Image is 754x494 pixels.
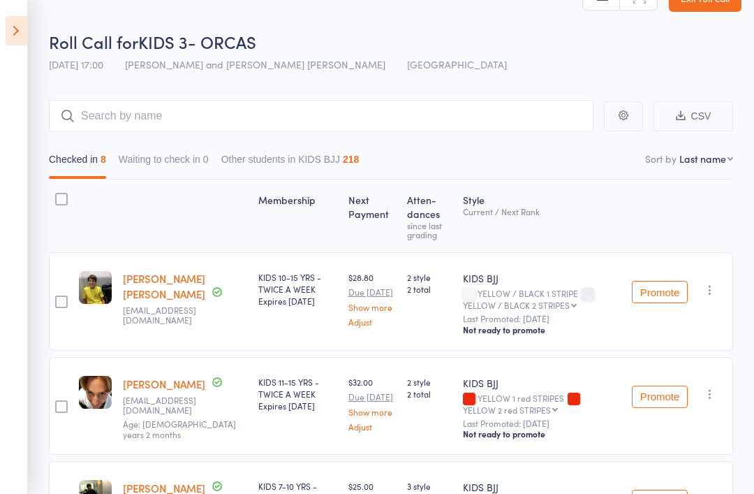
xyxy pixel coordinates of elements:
div: KIDS 11-15 YRS - TWICE A WEEK [258,376,337,412]
span: [DATE] 17:00 [49,57,103,71]
div: Expires [DATE] [258,295,337,307]
div: 218 [343,154,359,165]
div: YELLOW 1 red STRIPES [463,393,621,414]
span: 2 total [407,388,451,400]
div: Expires [DATE] [258,400,337,412]
button: Promote [632,281,688,303]
div: Current / Next Rank [463,207,621,216]
button: CSV [653,101,733,131]
button: Checked in8 [49,147,106,179]
div: Atten­dances [401,186,457,246]
div: KIDS BJJ [463,480,621,494]
div: YELLOW / BLACK 1 STRIPE [463,289,621,310]
div: KIDS 10-15 YRS - TWICE A WEEK [258,271,337,307]
span: 3 style [407,480,451,492]
button: Other students in KIDS BJJ218 [221,147,360,179]
img: image1753858963.png [79,376,112,409]
span: Roll Call for [49,30,138,53]
small: Last Promoted: [DATE] [463,419,621,428]
label: Sort by [645,152,677,166]
div: Last name [679,152,726,166]
div: Next Payment [343,186,402,246]
small: Last Promoted: [DATE] [463,314,621,324]
a: [PERSON_NAME] [PERSON_NAME] [123,271,205,301]
small: jonathanbartonharvey@yahoo.co.uk [123,305,214,326]
small: Due [DATE] [348,392,397,402]
button: Waiting to check in0 [119,147,209,179]
div: 8 [101,154,106,165]
div: Not ready to promote [463,324,621,335]
div: Style [457,186,626,246]
a: [PERSON_NAME] [123,377,205,391]
div: since last grading [407,221,451,239]
div: Membership [253,186,343,246]
span: [GEOGRAPHIC_DATA] [407,57,507,71]
small: Due [DATE] [348,287,397,297]
span: 2 style [407,376,451,388]
span: 2 total [407,283,451,295]
input: Search by name [49,100,593,132]
div: $32.00 [348,376,397,431]
div: Not ready to promote [463,428,621,439]
span: 2 style [407,271,451,283]
div: KIDS BJJ [463,271,621,285]
a: Adjust [348,317,397,326]
span: Age: [DEMOGRAPHIC_DATA] years 2 months [123,418,236,439]
span: [PERSON_NAME] and [PERSON_NAME] [PERSON_NAME] [125,57,385,71]
div: 0 [203,154,209,165]
span: KIDS 3- ORCAS [138,30,256,53]
div: YELLOW / BLACK 2 STRIPES [463,300,570,310]
div: YELLOW 2 red STRIPES [463,405,551,414]
small: rqcesar24@hotmail.com [123,395,214,416]
img: image1713766666.png [79,271,112,304]
button: Promote [632,386,688,408]
a: Show more [348,407,397,416]
a: Show more [348,303,397,312]
a: Adjust [348,422,397,431]
div: $28.80 [348,271,397,326]
div: KIDS BJJ [463,376,621,390]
